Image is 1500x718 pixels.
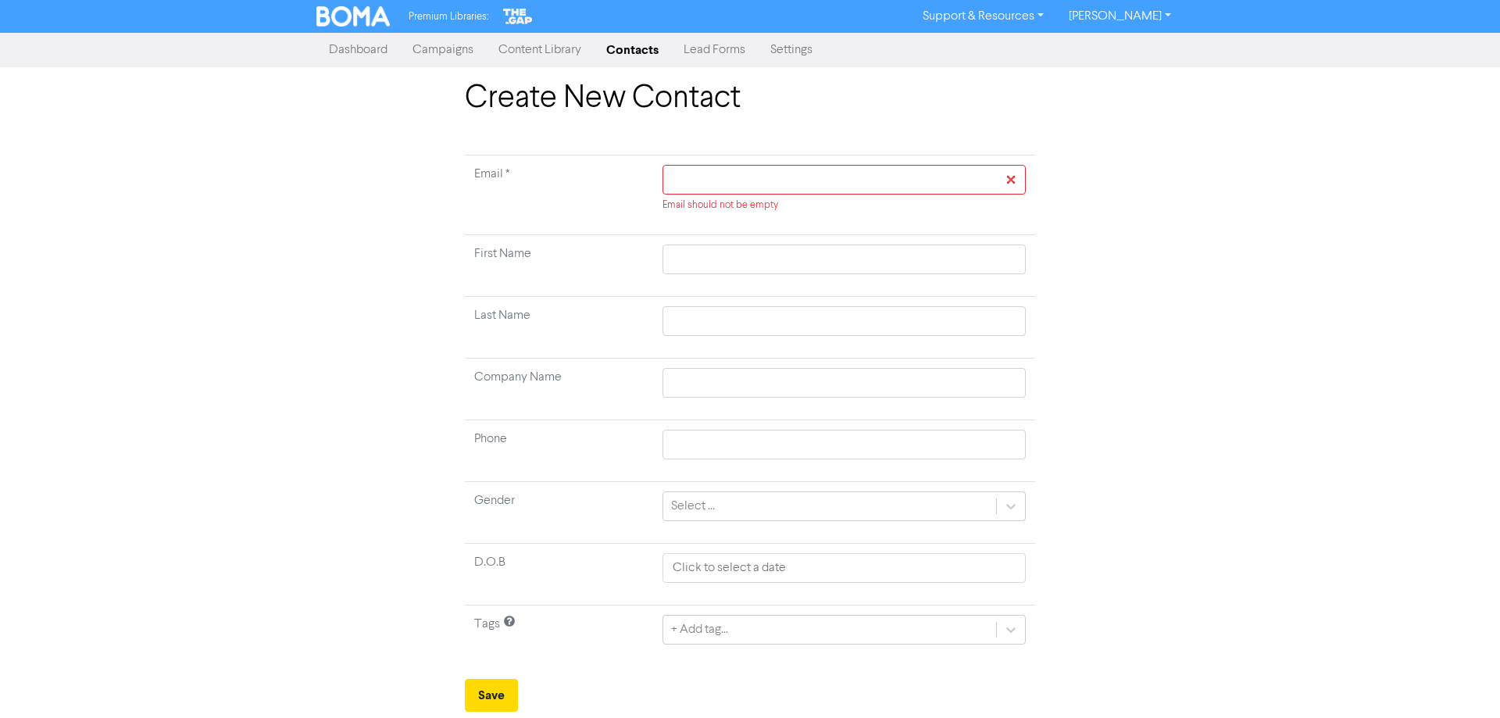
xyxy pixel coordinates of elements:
div: Email should not be empty [662,198,1026,213]
a: Settings [758,34,825,66]
span: Premium Libraries: [409,12,488,22]
img: The Gap [501,6,535,27]
td: Required [465,155,653,235]
td: Tags [465,605,653,667]
a: [PERSON_NAME] [1056,4,1184,29]
a: Campaigns [400,34,486,66]
td: Phone [465,420,653,482]
img: BOMA Logo [316,6,390,27]
td: D.O.B [465,544,653,605]
td: Gender [465,482,653,544]
div: + Add tag... [671,620,728,639]
input: Click to select a date [662,553,1026,583]
a: Dashboard [316,34,400,66]
iframe: Chat Widget [1422,643,1500,718]
h1: Create New Contact [465,80,1035,117]
td: Company Name [465,359,653,420]
td: Last Name [465,297,653,359]
td: First Name [465,235,653,297]
a: Support & Resources [910,4,1056,29]
button: Save [465,679,518,712]
div: Select ... [671,497,715,516]
a: Content Library [486,34,594,66]
a: Lead Forms [671,34,758,66]
a: Contacts [594,34,671,66]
